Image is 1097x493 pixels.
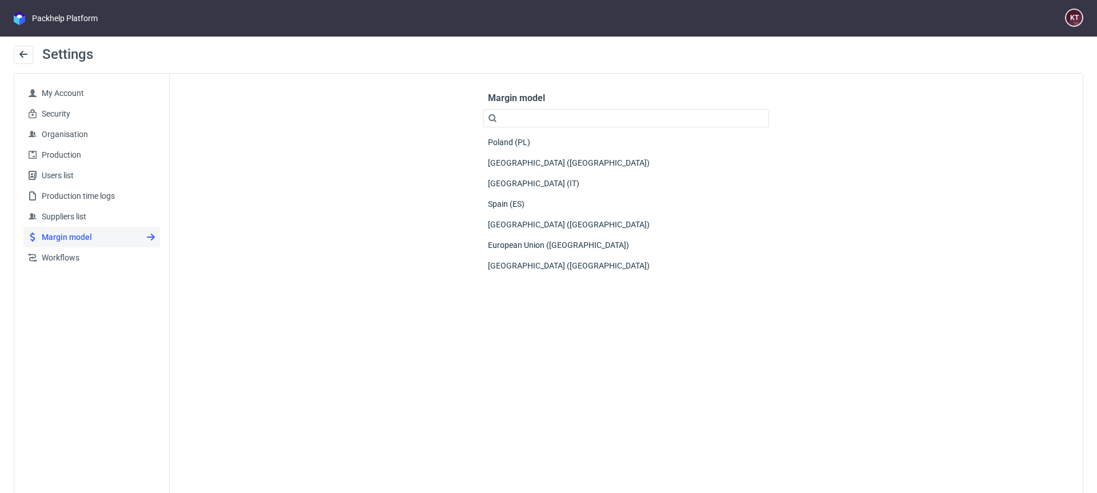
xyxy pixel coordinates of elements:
a: Organisation [23,124,160,145]
div: Margin model [483,92,769,105]
div: Packhelp Platform [32,13,98,24]
span: Production time logs [37,190,155,202]
span: Suppliers list [37,211,155,222]
span: [GEOGRAPHIC_DATA] (IT) [483,175,584,191]
span: Users list [37,170,155,181]
span: European Union ([GEOGRAPHIC_DATA]) [483,237,634,253]
a: Production [23,145,160,165]
a: Workflows [23,247,160,268]
span: Organisation [37,129,155,140]
span: My Account [37,87,155,99]
a: Security [23,103,160,124]
a: Margin model [23,227,160,247]
span: Production [37,149,155,161]
span: [GEOGRAPHIC_DATA] ([GEOGRAPHIC_DATA]) [483,258,654,274]
a: Users list [23,165,160,186]
a: Production time logs [23,186,160,206]
a: Suppliers list [23,206,160,227]
a: My Account [23,83,160,103]
span: Spain (ES) [483,196,529,212]
span: Security [37,108,155,119]
span: [GEOGRAPHIC_DATA] ([GEOGRAPHIC_DATA]) [483,155,654,171]
span: Poland (PL) [483,134,535,150]
span: Settings [42,46,93,62]
a: Packhelp Platform [14,12,98,25]
span: [GEOGRAPHIC_DATA] ([GEOGRAPHIC_DATA]) [483,217,654,233]
span: Workflows [37,252,155,263]
span: Margin model [37,231,155,243]
figcaption: KT [1066,10,1082,26]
